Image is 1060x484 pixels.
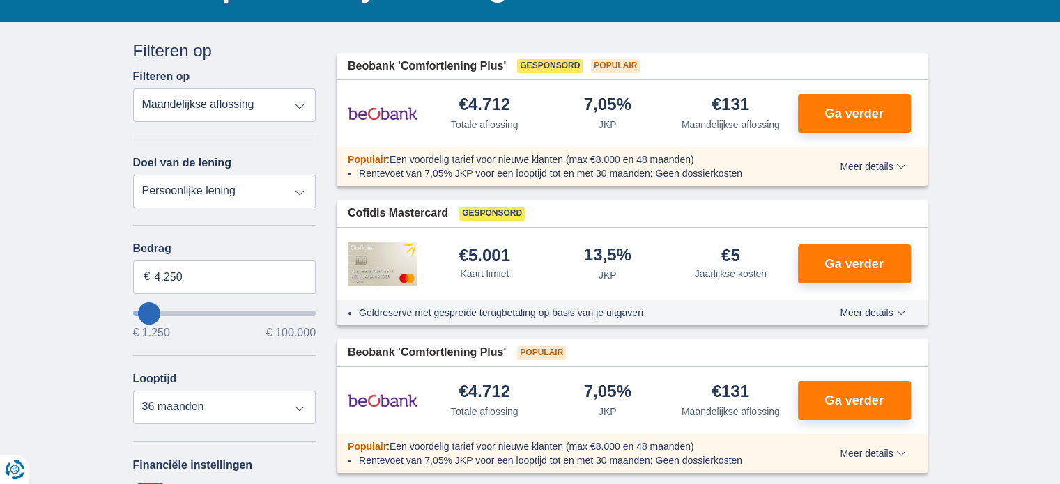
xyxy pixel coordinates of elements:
div: Kaart limiet [460,267,509,281]
button: Meer details [829,307,916,318]
div: €131 [712,96,749,115]
button: Ga verder [798,381,911,420]
li: Rentevoet van 7,05% JKP voor een looptijd tot en met 30 maanden; Geen dossierkosten [359,166,789,180]
span: Ga verder [824,394,883,407]
div: Totale aflossing [451,405,519,419]
span: Meer details [840,162,905,171]
button: Ga verder [798,244,911,283]
span: Een voordelig tarief voor nieuwe klanten (max €8.000 en 48 maanden) [390,441,694,452]
span: Ga verder [824,107,883,120]
span: Populair [348,154,387,165]
div: 7,05% [584,383,631,402]
button: Meer details [829,161,916,172]
div: 13,5% [584,247,631,265]
div: €4.712 [459,383,510,402]
div: 7,05% [584,96,631,115]
span: Cofidis Mastercard [348,205,448,221]
span: Beobank 'Comfortlening Plus' [348,345,506,361]
li: Rentevoet van 7,05% JKP voor een looptijd tot en met 30 maanden; Geen dossierkosten [359,453,789,467]
img: product.pl.alt Beobank [348,96,417,131]
span: € 1.250 [133,327,170,338]
li: Geldreserve met gespreide terugbetaling op basis van je uitgaven [359,306,789,320]
button: Meer details [829,448,916,459]
div: €5.001 [459,247,510,264]
div: JKP [599,118,617,132]
label: Filteren op [133,70,190,83]
img: product.pl.alt Beobank [348,383,417,418]
div: Totale aflossing [451,118,519,132]
span: Populair [517,346,566,360]
div: : [337,153,800,166]
div: Filteren op [133,39,316,63]
span: Ga verder [824,258,883,270]
span: Populair [591,59,640,73]
img: product.pl.alt Cofidis CC [348,242,417,286]
div: €4.712 [459,96,510,115]
div: JKP [599,268,617,282]
div: : [337,439,800,453]
span: € [144,269,151,285]
div: JKP [599,405,617,419]
input: wantToBorrow [133,311,316,316]
label: Doel van de lening [133,157,231,169]
button: Ga verder [798,94,911,133]
span: Een voordelig tarief voor nieuwe klanten (max €8.000 en 48 maanden) [390,154,694,165]
div: €131 [712,383,749,402]
span: Meer details [840,448,905,458]
span: Beobank 'Comfortlening Plus' [348,58,506,75]
label: Bedrag [133,242,316,255]
span: € 100.000 [266,327,316,338]
div: €5 [721,247,740,264]
div: Maandelijkse aflossing [682,405,780,419]
span: Meer details [840,308,905,318]
span: Gesponsord [459,207,525,221]
span: Gesponsord [517,59,583,73]
span: Populair [348,441,387,452]
div: Maandelijkse aflossing [682,118,780,132]
label: Financiële instellingen [133,459,253,471]
label: Looptijd [133,373,177,385]
div: Jaarlijkse kosten [695,267,767,281]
